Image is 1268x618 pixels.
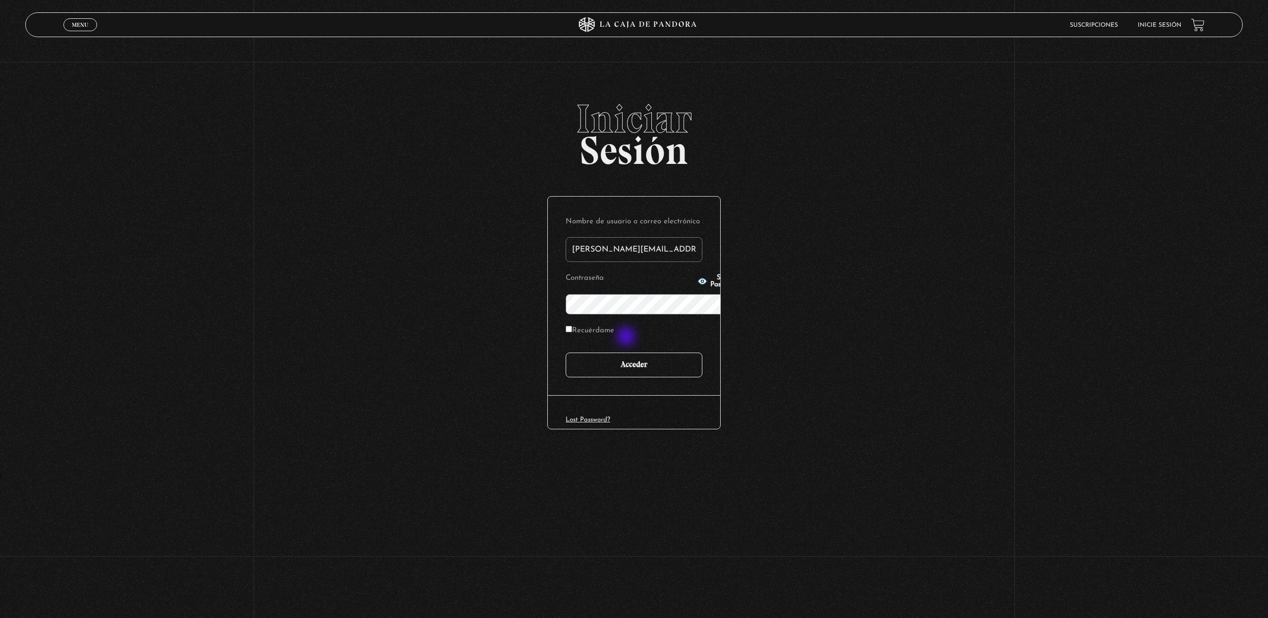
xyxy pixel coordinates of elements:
input: Recuérdame [566,326,572,332]
button: Show Password [697,274,739,288]
label: Nombre de usuario o correo electrónico [566,214,702,230]
label: Recuérdame [566,323,614,339]
a: Lost Password? [566,416,610,423]
h2: Sesión [25,99,1243,162]
a: Suscripciones [1070,22,1118,28]
label: Contraseña [566,271,694,286]
input: Acceder [566,353,702,377]
span: Show Password [710,274,739,288]
a: View your shopping cart [1191,18,1205,31]
span: Cerrar [69,30,92,37]
span: Iniciar [25,99,1243,139]
span: Menu [72,22,88,28]
a: Inicie sesión [1138,22,1181,28]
